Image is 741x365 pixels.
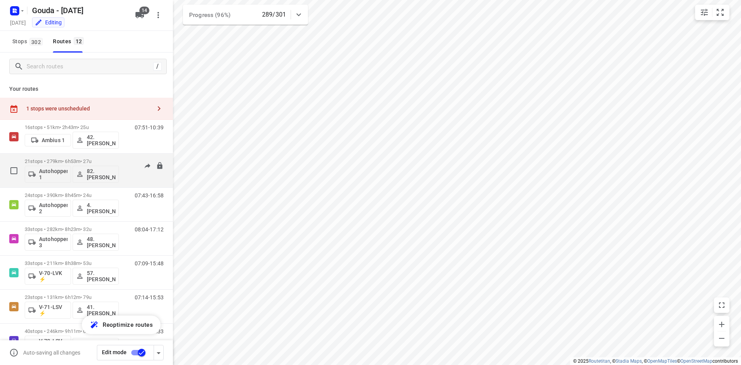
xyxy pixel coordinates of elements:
[39,270,68,282] p: V-70-LVK ⚡
[135,226,164,233] p: 08:04-17:12
[39,304,68,316] p: V-71-LSV ⚡
[573,358,738,364] li: © 2025 , © , © © contributors
[697,5,712,20] button: Map settings
[25,200,71,217] button: Autohopper 2
[74,37,84,45] span: 12
[25,158,119,164] p: 21 stops • 279km • 6h53m • 27u
[135,294,164,300] p: 07:14-15:53
[25,166,71,183] button: Autohopper 1
[680,358,712,364] a: OpenStreetMap
[103,320,153,330] span: Reoptimize routes
[6,163,22,178] span: Select
[135,124,164,131] p: 07:51-10:39
[132,7,147,23] button: 14
[589,358,610,364] a: Routetitan
[102,349,127,355] span: Edit mode
[73,200,119,217] button: 4. [PERSON_NAME]
[39,168,68,180] p: Autohopper 1
[53,37,86,46] div: Routes
[647,358,677,364] a: OpenMapTiles
[87,270,115,282] p: 57. [PERSON_NAME]
[156,162,164,171] button: Lock route
[183,5,308,25] div: Progress (96%)289/301
[25,192,119,198] p: 24 stops • 390km • 8h45m • 24u
[73,268,119,285] button: 57. [PERSON_NAME]
[25,302,71,319] button: V-71-LSV ⚡
[73,302,119,319] button: 41.[PERSON_NAME]
[189,12,230,19] span: Progress (96%)
[73,132,119,149] button: 42.[PERSON_NAME]
[39,338,68,350] p: V-72-LSV ⚡
[35,19,62,26] div: You are currently in edit mode.
[151,7,166,23] button: More
[87,304,115,316] p: 41.[PERSON_NAME]
[23,350,80,356] p: Auto-saving all changes
[25,260,119,266] p: 33 stops • 211km • 8h38m • 53u
[73,166,119,183] button: 82. [PERSON_NAME]
[39,202,68,214] p: Autohopper 2
[25,294,119,300] p: 23 stops • 131km • 6h12m • 79u
[153,62,162,71] div: /
[25,124,119,130] p: 16 stops • 51km • 2h43m • 25u
[87,168,115,180] p: 82. [PERSON_NAME]
[29,38,43,46] span: 302
[87,202,115,214] p: 4. [PERSON_NAME]
[73,234,119,251] button: 48.[PERSON_NAME]
[26,105,151,112] div: 1 stops were unscheduled
[25,226,119,232] p: 33 stops • 282km • 8h23m • 32u
[135,192,164,199] p: 07:43-16:58
[616,358,642,364] a: Stadia Maps
[25,134,71,146] button: Ambius 1
[82,316,161,334] button: Reoptimize routes
[262,10,286,19] p: 289/301
[25,268,71,285] button: V-70-LVK ⚡
[135,260,164,267] p: 07:09-15:48
[25,234,71,251] button: Autohopper 3
[25,336,71,353] button: V-72-LSV ⚡
[39,236,68,248] p: Autohopper 3
[154,348,163,357] div: Driver app settings
[139,7,149,14] span: 14
[87,236,115,248] p: 48.[PERSON_NAME]
[29,4,129,17] h5: Rename
[87,134,115,146] p: 42.[PERSON_NAME]
[695,5,729,20] div: small contained button group
[12,37,45,46] span: Stops
[140,158,155,174] button: Send to driver
[27,61,153,73] input: Search routes
[25,328,119,334] p: 40 stops • 246km • 9h11m • 63u
[9,85,164,93] p: Your routes
[7,18,29,27] h5: Project date
[42,137,65,143] p: Ambius 1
